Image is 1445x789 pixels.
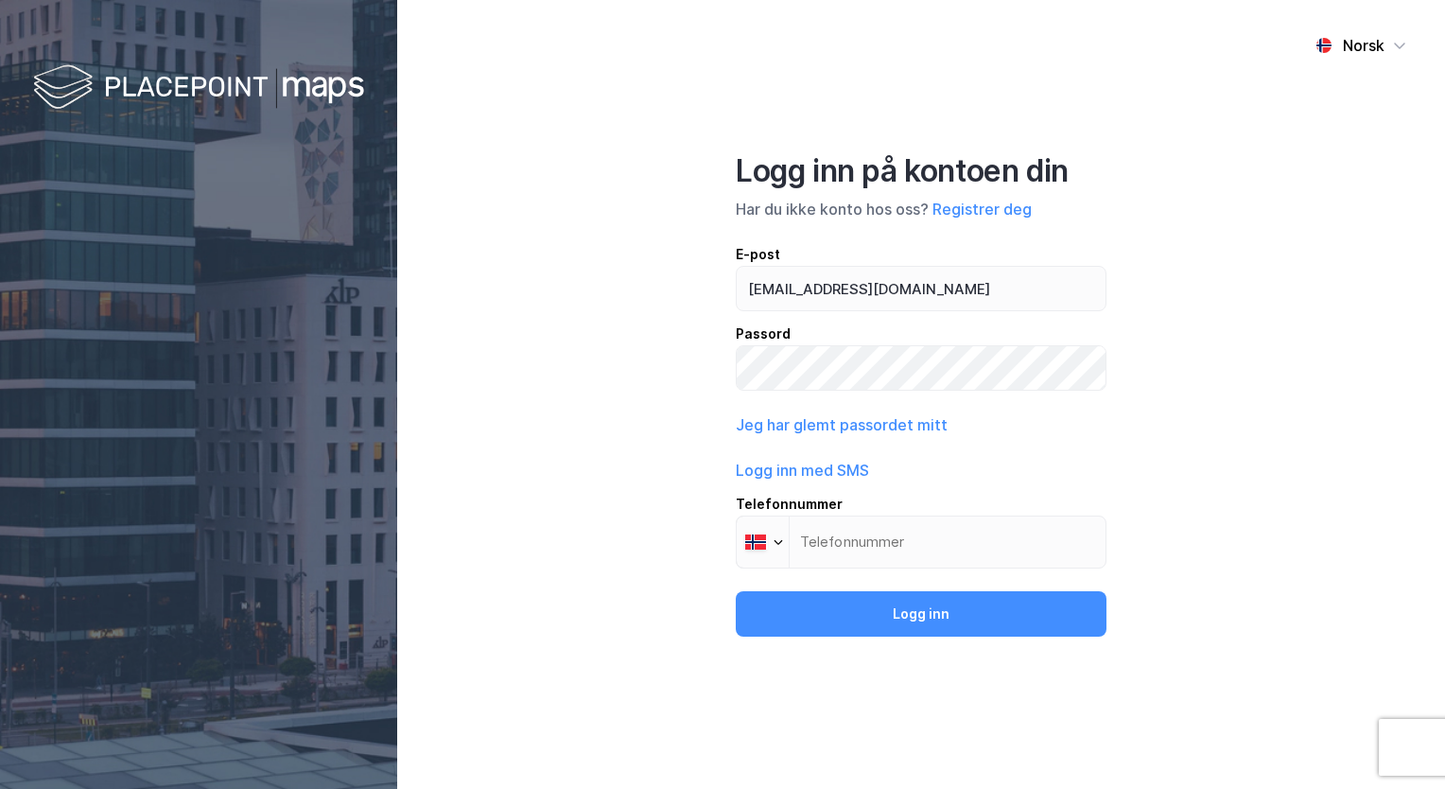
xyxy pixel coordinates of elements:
[736,198,1106,220] div: Har du ikke konto hos oss?
[736,243,1106,266] div: E-post
[1350,698,1445,789] iframe: Chat Widget
[736,591,1106,637] button: Logg inn
[736,152,1106,190] div: Logg inn på kontoen din
[736,413,948,436] button: Jeg har glemt passordet mitt
[1350,698,1445,789] div: Kontrollprogram for chat
[1343,34,1384,57] div: Norsk
[932,198,1032,220] button: Registrer deg
[736,323,1106,345] div: Passord
[737,517,789,568] div: Norway: + 47
[736,493,1106,516] div: Telefonnummer
[33,61,364,116] img: logo-white.f07954bde2210d2a523dddb988cd2aa7.svg
[736,459,869,482] button: Logg inn med SMS
[736,516,1106,569] input: Telefonnummer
